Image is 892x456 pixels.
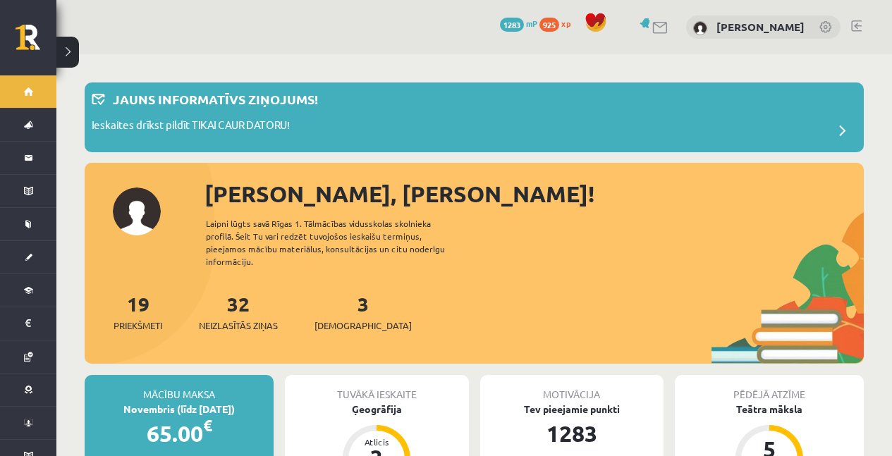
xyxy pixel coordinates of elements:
div: Pēdējā atzīme [675,375,864,402]
span: 925 [539,18,559,32]
a: Rīgas 1. Tālmācības vidusskola [16,25,56,60]
a: Jauns informatīvs ziņojums! Ieskaites drīkst pildīt TIKAI CAUR DATORU! [92,90,857,145]
span: 1283 [500,18,524,32]
div: Tuvākā ieskaite [285,375,468,402]
div: 1283 [480,417,664,450]
div: Laipni lūgts savā Rīgas 1. Tālmācības vidusskolas skolnieka profilā. Šeit Tu vari redzēt tuvojošo... [206,217,470,268]
img: Daniela Estere Smoroģina [693,21,707,35]
a: 925 xp [539,18,578,29]
a: 32Neizlasītās ziņas [199,291,278,333]
span: [DEMOGRAPHIC_DATA] [314,319,412,333]
div: Tev pieejamie punkti [480,402,664,417]
p: Ieskaites drīkst pildīt TIKAI CAUR DATORU! [92,117,290,137]
span: xp [561,18,570,29]
div: Atlicis [355,438,398,446]
div: Motivācija [480,375,664,402]
div: 65.00 [85,417,274,450]
span: mP [526,18,537,29]
div: Novembris (līdz [DATE]) [85,402,274,417]
p: Jauns informatīvs ziņojums! [113,90,318,109]
div: Mācību maksa [85,375,274,402]
div: Ģeogrāfija [285,402,468,417]
a: 3[DEMOGRAPHIC_DATA] [314,291,412,333]
a: 19Priekšmeti [114,291,162,333]
span: Neizlasītās ziņas [199,319,278,333]
a: 1283 mP [500,18,537,29]
span: € [203,415,212,436]
a: [PERSON_NAME] [716,20,805,34]
span: Priekšmeti [114,319,162,333]
div: [PERSON_NAME], [PERSON_NAME]! [204,177,864,211]
div: Teātra māksla [675,402,864,417]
